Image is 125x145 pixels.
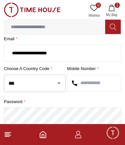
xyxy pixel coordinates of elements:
button: 1My Bag [102,3,121,19]
span: Wishlist [86,13,102,18]
a: Home [39,131,47,138]
label: Email [4,36,121,42]
span: 0 [96,3,101,8]
img: ... [4,3,61,17]
span: My Bag [104,12,120,17]
label: Choose a country code [4,65,66,72]
label: Mobile Number [67,65,121,72]
div: Chat Widget [106,126,120,140]
button: Open [54,79,63,88]
span: 1 [115,3,120,8]
label: password [4,99,121,105]
a: 0Wishlist [86,3,102,19]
